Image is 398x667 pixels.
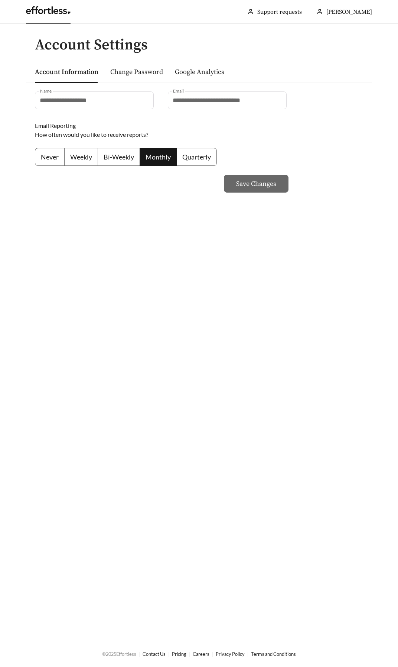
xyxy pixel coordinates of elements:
[182,153,211,161] span: Quarterly
[257,8,302,16] a: Support requests
[102,651,136,657] span: © 2025 Effortless
[175,68,224,76] a: Google Analytics
[110,68,163,76] a: Change Password
[146,153,171,161] span: Monthly
[35,121,275,130] div: Email Reporting
[41,153,59,161] span: Never
[35,37,372,53] h2: Account Settings
[70,153,92,161] span: Weekly
[193,651,209,657] a: Careers
[143,651,166,657] a: Contact Us
[35,68,98,76] a: Account Information
[104,153,134,161] span: Bi-Weekly
[251,651,296,657] a: Terms and Conditions
[216,651,245,657] a: Privacy Policy
[35,130,275,139] div: How often would you like to receive reports?
[224,175,288,193] button: Save Changes
[326,8,372,16] span: [PERSON_NAME]
[172,651,186,657] a: Pricing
